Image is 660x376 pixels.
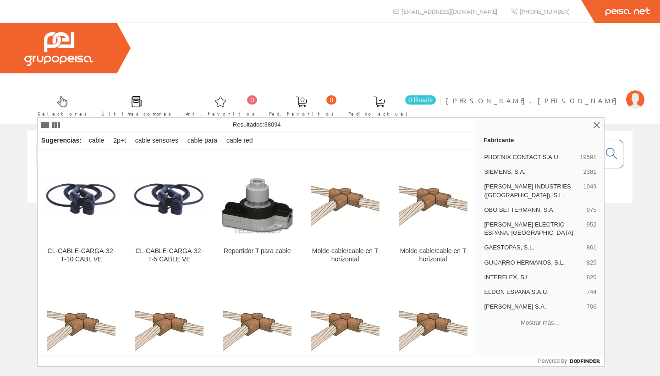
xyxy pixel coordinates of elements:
[110,133,130,149] div: 2p+t
[214,150,301,274] a: Repartidor T para cable Repartidor T para cable
[126,150,213,274] a: CL-CABLE-CARGA-32-T-5 CABLE VE CL-CABLE-CARGA-32-T-5 CABLE VE
[221,247,294,255] div: Repartidor T para cable
[484,168,579,176] span: SIEMENS, S.A.
[38,134,83,147] div: Sugerencias:
[135,289,203,358] img: Molde cable/cable en T horizontal
[186,109,255,118] span: Art. favoritos
[326,95,336,105] span: 0
[390,150,477,274] a: Molde cable/cable en T horizontal Molde cable/cable en T horizontal
[38,150,125,274] a: CL-CABLE-CARGA-32-T-10 CABL VE CL-CABLE-CARGA-32-T-10 CABL VE
[233,121,281,128] span: Resultados:
[399,164,467,233] img: Molde cable/cable en T horizontal
[223,289,291,358] img: Molde cable/cable en T horizontal
[47,289,115,358] img: Molde cable/cable en T horizontal
[247,95,257,105] span: 0
[583,168,596,176] span: 2381
[221,162,294,235] img: Repartidor T para cable
[484,273,583,282] span: INTERFLEX, S.L.
[27,214,632,222] div: © Grupo Peisa
[45,247,118,264] div: CL-CABLE-CARGA-32-T-10 CABL VE
[587,243,597,252] span: 861
[397,247,470,264] div: Molde cable/cable en T horizontal
[38,109,87,118] span: Selectores
[309,247,382,264] div: Molde cable/cable en T horizontal
[28,88,92,122] a: Selectores
[446,96,621,105] span: [PERSON_NAME].[PERSON_NAME]
[587,288,597,296] span: 744
[580,153,596,161] span: 19591
[348,109,411,118] span: Pedido actual
[587,273,597,282] span: 820
[24,32,93,66] img: Grupo Peisa
[184,133,221,149] div: cable para
[484,206,583,214] span: OBO BETTERMANN, S.A.
[587,221,597,237] span: 952
[484,288,583,296] span: ELDON ESPAÑA S.A.U.
[311,164,379,233] img: Molde cable/cable en T horizontal
[132,133,182,149] div: cable sensores
[302,150,389,274] a: Molde cable/cable en T horizontal Molde cable/cable en T horizontal
[92,88,176,122] a: Últimas compras
[311,289,379,358] img: Molde cable/cable en T horizontal
[484,259,583,267] span: GUIJARRO HERMANOS, S.L.
[484,221,583,237] span: [PERSON_NAME] ELECTRIC ESPAÑA, [GEOGRAPHIC_DATA]
[484,182,579,199] span: [PERSON_NAME] INDUSTRIES ([GEOGRAPHIC_DATA]), S.L.
[484,303,583,311] span: [PERSON_NAME] S.A.
[476,133,604,147] a: Fabricante
[587,303,597,311] span: 706
[223,133,257,149] div: cable red
[85,133,108,149] div: cable
[538,355,605,366] a: Powered by
[133,162,206,235] img: CL-CABLE-CARGA-32-T-5 CABLE VE
[133,247,206,264] div: CL-CABLE-CARGA-32-T-5 CABLE VE
[538,357,567,365] span: Powered by
[446,88,644,97] a: [PERSON_NAME].[PERSON_NAME]
[45,162,118,235] img: CL-CABLE-CARGA-32-T-10 CABL VE
[520,7,570,15] span: [PHONE_NUMBER]
[480,315,600,330] button: Mostrar más…
[101,109,171,118] span: Últimas compras
[405,95,436,105] span: 0 línea/s
[399,289,467,358] img: Molde cable/cable en T horizontal
[484,153,576,161] span: PHOENIX CONTACT S.A.U,
[269,109,334,118] span: Ped. favoritos
[587,206,597,214] span: 975
[401,7,497,15] span: [EMAIL_ADDRESS][DOMAIN_NAME]
[264,121,280,128] span: 38094
[587,259,597,267] span: 825
[583,182,596,199] span: 1049
[484,243,583,252] span: GAESTOPAS, S.L.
